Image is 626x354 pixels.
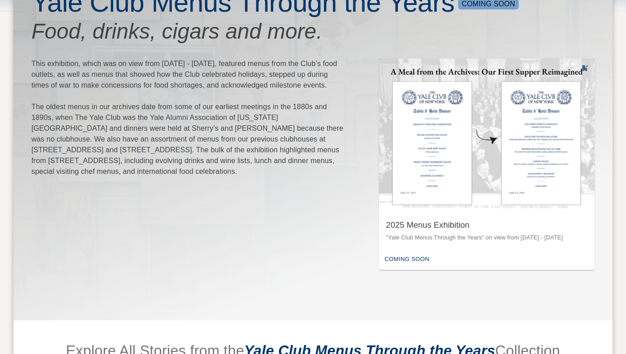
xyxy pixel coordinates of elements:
[386,234,588,242] p: "Yale Club Menus Through the Years" on view from [DATE] - [DATE]
[31,58,347,177] p: This exhibition, which was on view from [DATE] - [DATE], featured menus from the Club’s food outl...
[379,58,595,270] button: Remove from Featured Stories?2025 Menus Exhibition"Yale Club Menus Through the Years" on view fro...
[383,252,432,266] div: Coming Soon
[578,62,591,75] button: Remove from Featured Stories?
[379,58,595,212] img: 2025 Menus Exhibition
[386,220,588,231] div: 2025 Menus Exhibition
[31,19,595,44] h3: Food, drinks, cigars and more.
